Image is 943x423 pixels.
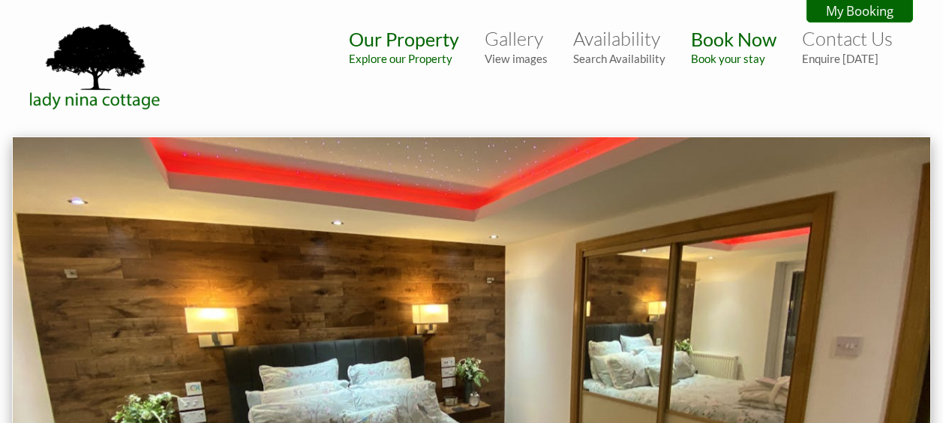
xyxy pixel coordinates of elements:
[485,27,548,65] a: GalleryView images
[802,52,893,65] small: Enquire [DATE]
[349,28,459,65] a: Our PropertyExplore our Property
[691,28,776,65] a: Book NowBook your stay
[21,21,171,111] img: Lady Nina Cottage
[802,27,893,65] a: Contact UsEnquire [DATE]
[573,27,665,65] a: AvailabilitySearch Availability
[485,52,548,65] small: View images
[349,52,459,65] small: Explore our Property
[573,52,665,65] small: Search Availability
[691,52,776,65] small: Book your stay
